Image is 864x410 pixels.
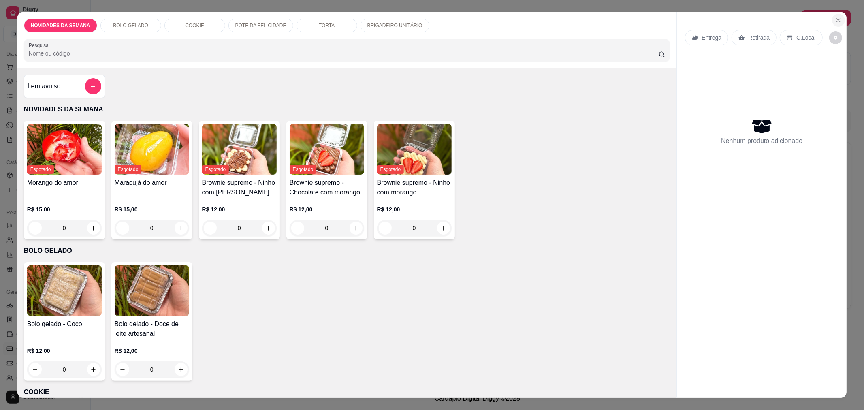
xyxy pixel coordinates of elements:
p: NOVIDADES DA SEMANA [24,105,670,114]
button: decrease-product-quantity [829,31,842,44]
button: decrease-product-quantity [204,222,217,235]
button: increase-product-quantity [175,363,188,376]
h4: Brownie supremo - Chocolate com morango [290,178,364,197]
h4: Bolo gelado - Doce de leite artesanal [115,319,189,339]
h4: Maracujá do amor [115,178,189,188]
img: product-image [290,124,364,175]
button: increase-product-quantity [262,222,275,235]
h4: Bolo gelado - Coco [27,319,102,329]
span: Esgotado [202,165,229,174]
p: R$ 15,00 [27,205,102,214]
span: Esgotado [290,165,317,174]
p: R$ 12,00 [115,347,189,355]
button: decrease-product-quantity [291,222,304,235]
p: C.Local [796,34,815,42]
button: increase-product-quantity [437,222,450,235]
p: Entrega [702,34,721,42]
img: product-image [27,124,102,175]
img: product-image [377,124,452,175]
span: Esgotado [115,165,142,174]
img: product-image [115,265,189,316]
span: Esgotado [27,165,54,174]
p: TORTA [319,22,335,29]
span: Esgotado [377,165,404,174]
h4: Morango do amor [27,178,102,188]
button: increase-product-quantity [175,222,188,235]
p: COOKIE [185,22,204,29]
button: decrease-product-quantity [116,363,129,376]
h4: Brownie supremo - Ninho com morango [377,178,452,197]
img: product-image [115,124,189,175]
p: Nenhum produto adicionado [721,136,802,146]
h4: Item avulso [28,81,61,91]
input: Pesquisa [29,49,659,58]
p: R$ 12,00 [202,205,277,214]
p: R$ 12,00 [290,205,364,214]
p: POTE DA FELICIDADE [235,22,286,29]
p: Retirada [748,34,770,42]
p: NOVIDADES DA SEMANA [31,22,90,29]
button: decrease-product-quantity [29,222,42,235]
p: COOKIE [24,387,670,397]
button: increase-product-quantity [87,363,100,376]
h4: Brownie supremo - Ninho com [PERSON_NAME] [202,178,277,197]
img: product-image [27,265,102,316]
p: R$ 12,00 [27,347,102,355]
button: increase-product-quantity [87,222,100,235]
p: R$ 12,00 [377,205,452,214]
button: decrease-product-quantity [29,363,42,376]
button: increase-product-quantity [350,222,363,235]
p: BOLO GELADO [113,22,148,29]
button: decrease-product-quantity [116,222,129,235]
button: decrease-product-quantity [379,222,392,235]
p: R$ 15,00 [115,205,189,214]
button: add-separate-item [85,78,101,94]
img: product-image [202,124,277,175]
button: Close [832,14,845,27]
label: Pesquisa [29,42,51,49]
p: BRIGADEIRO UNITÁRIO [367,22,422,29]
p: BOLO GELADO [24,246,670,256]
